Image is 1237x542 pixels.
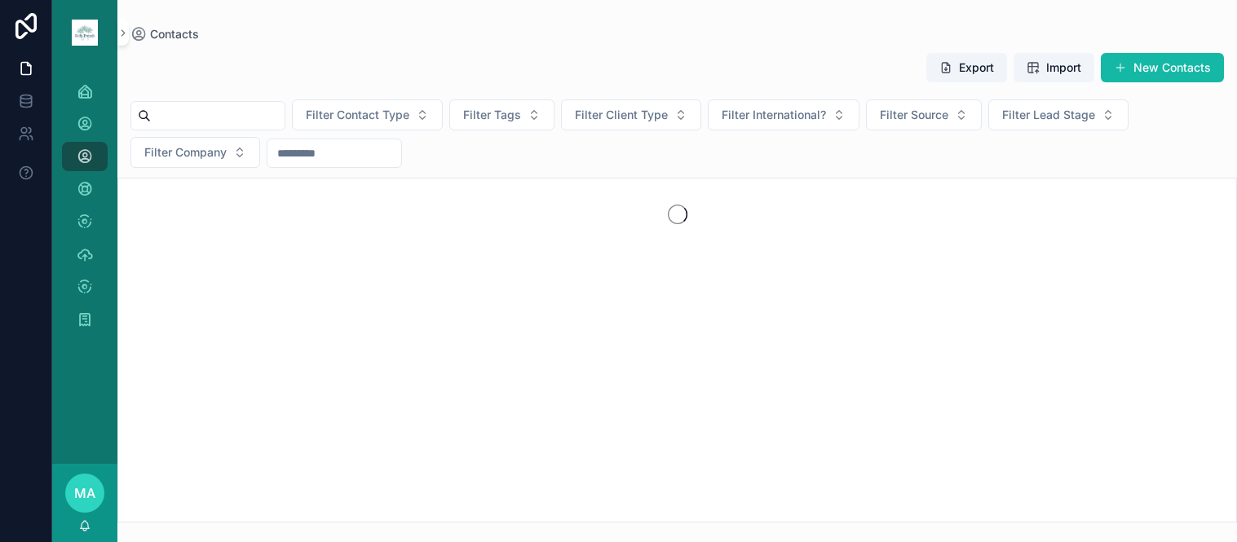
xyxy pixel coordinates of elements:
[130,137,260,168] button: Select Button
[1014,53,1094,82] button: Import
[74,483,95,503] span: MA
[463,107,521,123] span: Filter Tags
[708,99,859,130] button: Select Button
[722,107,826,123] span: Filter International?
[130,26,199,42] a: Contacts
[561,99,701,130] button: Select Button
[880,107,948,123] span: Filter Source
[292,99,443,130] button: Select Button
[72,20,98,46] img: App logo
[1046,59,1081,76] span: Import
[150,26,199,42] span: Contacts
[52,65,117,355] div: scrollable content
[988,99,1129,130] button: Select Button
[575,107,668,123] span: Filter Client Type
[144,144,227,161] span: Filter Company
[1101,53,1224,82] button: New Contacts
[926,53,1007,82] button: Export
[306,107,409,123] span: Filter Contact Type
[1002,107,1095,123] span: Filter Lead Stage
[449,99,554,130] button: Select Button
[866,99,982,130] button: Select Button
